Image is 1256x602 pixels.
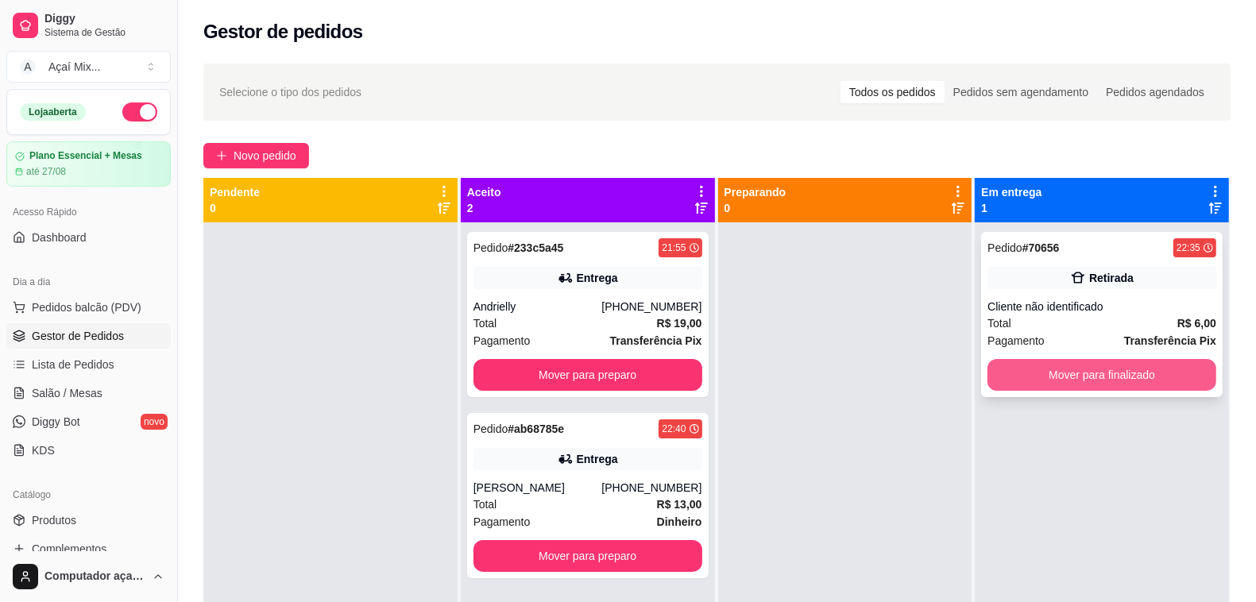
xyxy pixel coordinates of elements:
div: [PERSON_NAME] [473,480,602,496]
a: KDS [6,438,171,463]
span: Salão / Mesas [32,385,102,401]
span: Diggy Bot [32,414,80,430]
span: Pagamento [473,513,531,531]
span: Pagamento [473,332,531,349]
p: 2 [467,200,501,216]
strong: # 233c5a45 [508,241,563,254]
span: Computador açaí Mix [44,569,145,584]
strong: Transferência Pix [1124,334,1216,347]
span: Total [987,315,1011,332]
button: Select a team [6,51,171,83]
a: Gestor de Pedidos [6,323,171,349]
p: Preparando [725,184,786,200]
p: Pendente [210,184,260,200]
span: KDS [32,442,55,458]
article: até 27/08 [26,165,66,178]
div: Dia a dia [6,269,171,295]
strong: Dinheiro [657,515,702,528]
div: Cliente não identificado [987,299,1216,315]
div: [PHONE_NUMBER] [601,480,701,496]
div: Pedidos agendados [1097,81,1213,103]
strong: R$ 6,00 [1177,317,1216,330]
span: Produtos [32,512,76,528]
div: Retirada [1089,270,1134,286]
span: Total [473,315,497,332]
span: Pedido [987,241,1022,254]
p: 0 [725,200,786,216]
span: Novo pedido [234,147,296,164]
a: Lista de Pedidos [6,352,171,377]
button: Novo pedido [203,143,309,168]
strong: R$ 19,00 [657,317,702,330]
span: Pedido [473,241,508,254]
span: Sistema de Gestão [44,26,164,39]
div: 22:35 [1177,241,1200,254]
a: Complementos [6,536,171,561]
a: DiggySistema de Gestão [6,6,171,44]
div: 22:40 [662,423,686,435]
button: Alterar Status [122,102,157,122]
article: Plano Essencial + Mesas [29,150,142,162]
p: Em entrega [981,184,1042,200]
span: Pedidos balcão (PDV) [32,299,141,315]
button: Mover para preparo [473,540,702,572]
div: Andrielly [473,299,602,315]
span: Gestor de Pedidos [32,328,124,344]
div: Açaí Mix ... [48,59,100,75]
strong: # ab68785e [508,423,564,435]
span: Lista de Pedidos [32,357,114,372]
div: Entrega [577,270,618,286]
a: Dashboard [6,225,171,250]
a: Diggy Botnovo [6,409,171,434]
p: 0 [210,200,260,216]
button: Pedidos balcão (PDV) [6,295,171,320]
div: 21:55 [662,241,686,254]
a: Plano Essencial + Mesasaté 27/08 [6,141,171,187]
a: Produtos [6,507,171,533]
span: Diggy [44,12,164,26]
span: Dashboard [32,230,87,245]
button: Mover para preparo [473,359,702,391]
span: Pagamento [987,332,1045,349]
h2: Gestor de pedidos [203,19,363,44]
p: 1 [981,200,1042,216]
div: Entrega [577,451,618,467]
p: Aceito [467,184,501,200]
div: Catálogo [6,482,171,507]
button: Mover para finalizado [987,359,1216,391]
div: Loja aberta [20,103,86,121]
div: [PHONE_NUMBER] [601,299,701,315]
div: Pedidos sem agendamento [945,81,1097,103]
span: Complementos [32,541,106,557]
span: Total [473,496,497,513]
div: Acesso Rápido [6,199,171,225]
strong: Transferência Pix [610,334,702,347]
div: Todos os pedidos [841,81,945,103]
span: Selecione o tipo dos pedidos [219,83,361,101]
strong: # 70656 [1022,241,1060,254]
span: Pedido [473,423,508,435]
strong: R$ 13,00 [657,498,702,511]
button: Computador açaí Mix [6,558,171,596]
span: plus [216,150,227,161]
a: Salão / Mesas [6,380,171,406]
span: A [20,59,36,75]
